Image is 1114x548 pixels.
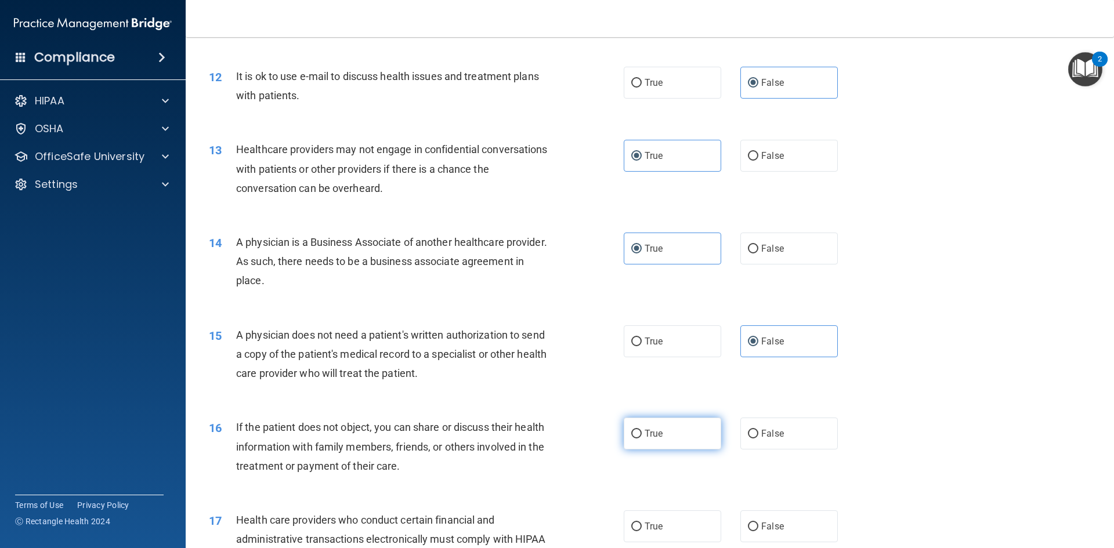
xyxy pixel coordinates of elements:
span: 12 [209,70,222,84]
a: HIPAA [14,94,169,108]
input: True [631,337,642,346]
input: False [748,245,758,253]
span: 16 [209,421,222,435]
span: A physician is a Business Associate of another healthcare provider. As such, there needs to be a ... [236,236,547,286]
input: True [631,245,642,253]
div: 2 [1098,59,1102,74]
input: True [631,430,642,438]
p: OfficeSafe University [35,150,144,164]
span: True [645,428,663,439]
input: False [748,79,758,88]
input: False [748,522,758,531]
span: False [761,150,784,161]
p: Settings [35,177,78,191]
span: True [645,243,663,254]
h4: Compliance [34,49,115,66]
span: Ⓒ Rectangle Health 2024 [15,516,110,527]
span: If the patient does not object, you can share or discuss their health information with family mem... [236,421,544,471]
button: Open Resource Center, 2 new notifications [1068,52,1102,86]
span: True [645,77,663,88]
span: True [645,521,663,532]
input: False [748,337,758,346]
p: HIPAA [35,94,64,108]
span: False [761,336,784,347]
img: PMB logo [14,12,172,35]
a: Privacy Policy [77,499,129,511]
p: OSHA [35,122,64,136]
span: True [645,150,663,161]
span: False [761,77,784,88]
span: A physician does not need a patient's written authorization to send a copy of the patient's medic... [236,329,547,379]
span: 15 [209,329,222,343]
span: 17 [209,514,222,528]
span: True [645,336,663,347]
span: 13 [209,143,222,157]
a: Settings [14,177,169,191]
span: False [761,521,784,532]
span: It is ok to use e-mail to discuss health issues and treatment plans with patients. [236,70,539,101]
input: False [748,152,758,161]
a: OSHA [14,122,169,136]
input: True [631,152,642,161]
span: False [761,243,784,254]
a: OfficeSafe University [14,150,169,164]
input: True [631,522,642,531]
span: Healthcare providers may not engage in confidential conversations with patients or other provider... [236,143,548,194]
a: Terms of Use [15,499,63,511]
input: False [748,430,758,438]
input: True [631,79,642,88]
span: False [761,428,784,439]
span: 14 [209,236,222,250]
